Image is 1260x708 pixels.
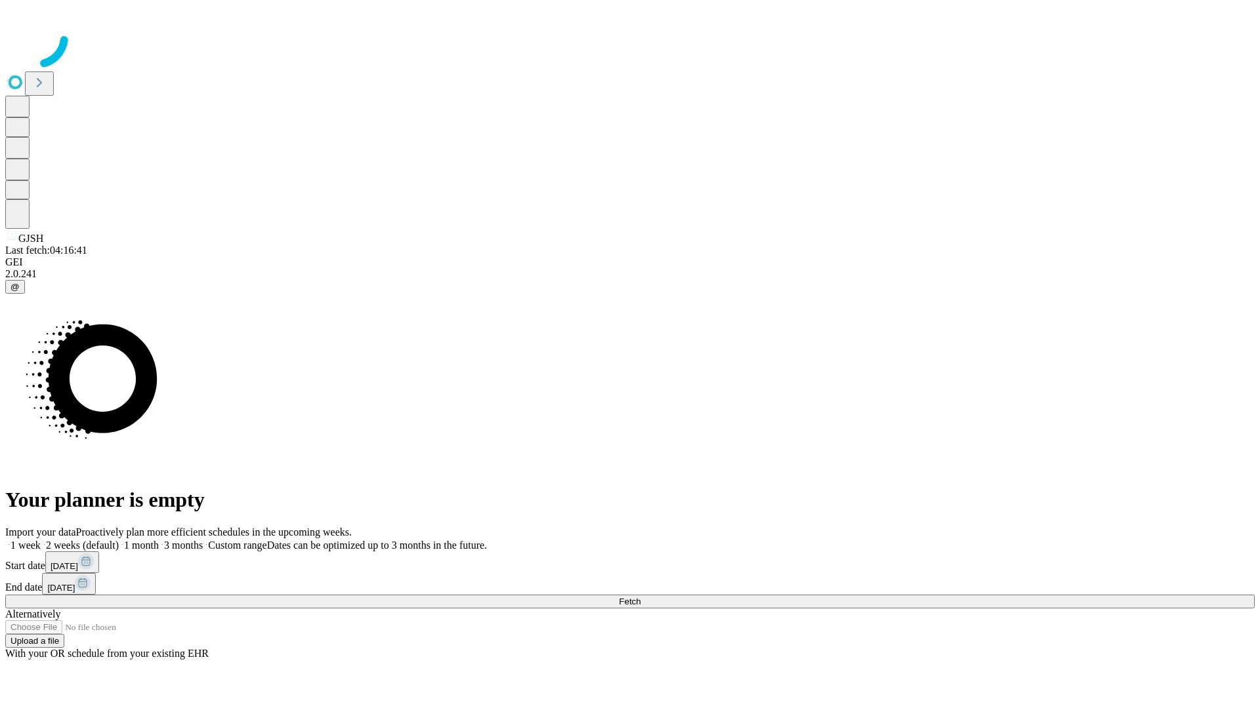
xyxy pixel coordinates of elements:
[164,540,203,551] span: 3 months
[5,488,1255,512] h1: Your planner is empty
[10,282,20,292] span: @
[267,540,487,551] span: Dates can be optimized up to 3 months in the future.
[5,268,1255,280] div: 2.0.241
[5,245,87,256] span: Last fetch: 04:16:41
[18,233,43,244] span: GJSH
[5,595,1255,608] button: Fetch
[5,608,60,619] span: Alternatively
[46,540,119,551] span: 2 weeks (default)
[5,256,1255,268] div: GEI
[5,280,25,294] button: @
[5,634,64,648] button: Upload a file
[5,526,76,538] span: Import your data
[5,551,1255,573] div: Start date
[208,540,266,551] span: Custom range
[10,540,41,551] span: 1 week
[124,540,159,551] span: 1 month
[45,551,99,573] button: [DATE]
[51,561,78,571] span: [DATE]
[619,597,640,606] span: Fetch
[42,573,96,595] button: [DATE]
[5,648,209,659] span: With your OR schedule from your existing EHR
[76,526,352,538] span: Proactively plan more efficient schedules in the upcoming weeks.
[47,583,75,593] span: [DATE]
[5,573,1255,595] div: End date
